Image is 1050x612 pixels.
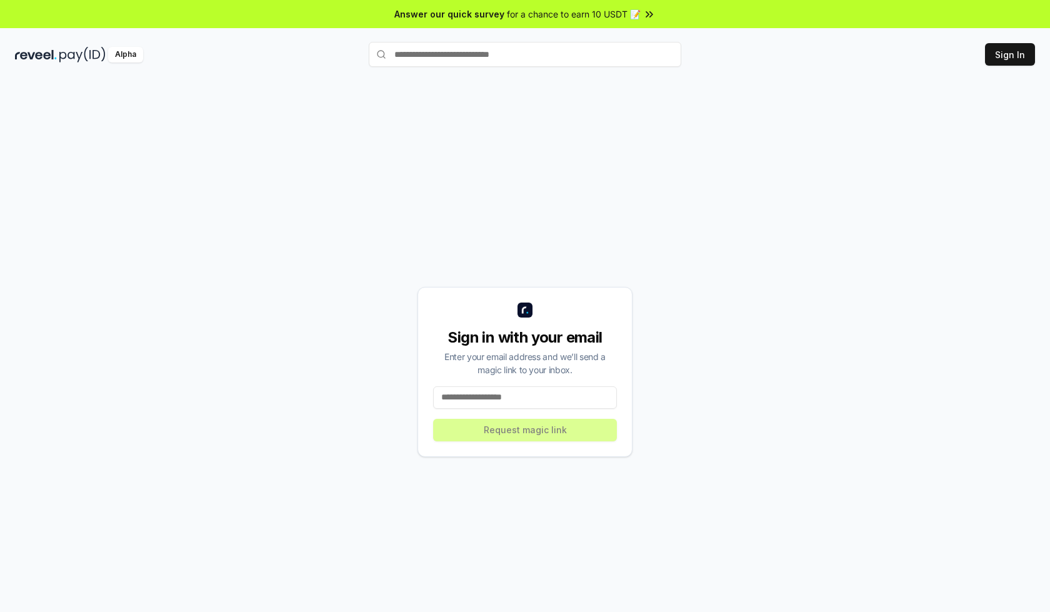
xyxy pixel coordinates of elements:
[433,328,617,348] div: Sign in with your email
[108,47,143,63] div: Alpha
[15,47,57,63] img: reveel_dark
[394,8,504,21] span: Answer our quick survey
[433,350,617,376] div: Enter your email address and we’ll send a magic link to your inbox.
[59,47,106,63] img: pay_id
[507,8,641,21] span: for a chance to earn 10 USDT 📝
[517,303,532,318] img: logo_small
[985,43,1035,66] button: Sign In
